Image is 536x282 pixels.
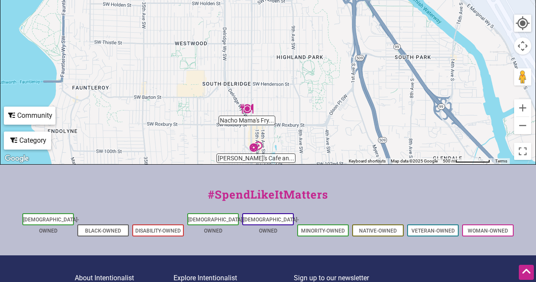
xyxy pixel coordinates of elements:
[3,153,31,164] a: Open this area in Google Maps (opens a new window)
[4,132,51,150] div: Filter by category
[391,159,438,163] span: Map data ©2025 Google
[246,137,266,156] div: Patrick's Cafe and Bakery
[440,158,493,164] button: Map Scale: 500 m per 77 pixels
[443,159,455,163] span: 500 m
[411,228,455,234] a: Veteran-Owned
[514,143,531,160] button: Toggle fullscreen view
[514,37,531,55] button: Map camera controls
[3,153,31,164] img: Google
[514,15,531,32] button: Your Location
[519,265,534,280] div: Scroll Back to Top
[514,117,531,134] button: Zoom out
[85,228,121,234] a: Black-Owned
[5,132,50,149] div: Category
[135,228,181,234] a: Disability-Owned
[301,228,345,234] a: Minority-Owned
[188,217,244,234] a: [DEMOGRAPHIC_DATA]-Owned
[468,228,508,234] a: Woman-Owned
[514,99,531,116] button: Zoom in
[237,99,257,119] div: Nacho Mama's Fry Bread Cafe
[5,107,55,124] div: Community
[514,68,531,86] button: Drag Pegman onto the map to open Street View
[359,228,397,234] a: Native-Owned
[495,159,507,163] a: Terms (opens in new tab)
[23,217,79,234] a: [DEMOGRAPHIC_DATA]-Owned
[349,158,386,164] button: Keyboard shortcuts
[243,217,299,234] a: [DEMOGRAPHIC_DATA]-Owned
[4,107,55,125] div: Filter by Community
